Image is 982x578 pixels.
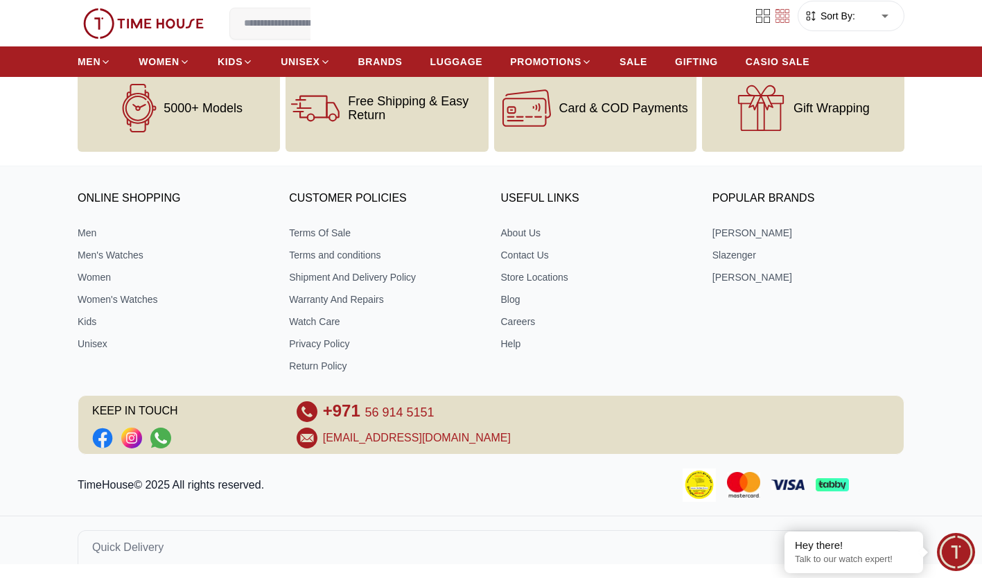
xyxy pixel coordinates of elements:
[746,55,810,69] span: CASIO SALE
[683,468,716,502] img: Consumer Payment
[78,530,904,564] button: Quick Delivery
[816,478,849,491] img: Tabby Payment
[771,480,805,490] img: Visa
[620,49,647,74] a: SALE
[218,49,253,74] a: KIDS
[92,428,113,448] li: Facebook
[78,189,270,209] h3: ONLINE SHOPPING
[795,538,913,552] div: Hey there!
[78,55,100,69] span: MEN
[937,533,975,571] div: Chat Widget
[358,49,403,74] a: BRANDS
[675,55,718,69] span: GIFTING
[430,55,483,69] span: LUGGAGE
[712,248,904,262] a: Slazenger
[510,55,581,69] span: PROMOTIONS
[289,292,481,306] a: Warranty And Repairs
[795,554,913,566] p: Talk to our watch expert!
[78,226,270,240] a: Men
[510,49,592,74] a: PROMOTIONS
[92,401,277,422] span: KEEP IN TOUCH
[289,337,481,351] a: Privacy Policy
[348,94,482,122] span: Free Shipping & Easy Return
[620,55,647,69] span: SALE
[501,270,693,284] a: Store Locations
[794,101,870,115] span: Gift Wrapping
[289,315,481,329] a: Watch Care
[675,49,718,74] a: GIFTING
[727,472,760,498] img: Mastercard
[218,55,243,69] span: KIDS
[323,430,511,446] a: [EMAIL_ADDRESS][DOMAIN_NAME]
[78,292,270,306] a: Women's Watches
[804,9,855,23] button: Sort By:
[712,226,904,240] a: [PERSON_NAME]
[289,359,481,373] a: Return Policy
[712,189,904,209] h3: Popular Brands
[78,315,270,329] a: Kids
[289,270,481,284] a: Shipment And Delivery Policy
[139,55,179,69] span: WOMEN
[281,55,319,69] span: UNISEX
[358,55,403,69] span: BRANDS
[860,480,893,491] img: Tamara Payment
[746,49,810,74] a: CASIO SALE
[78,49,111,74] a: MEN
[281,49,330,74] a: UNISEX
[365,405,434,419] span: 56 914 5151
[501,189,693,209] h3: USEFUL LINKS
[83,8,204,39] img: ...
[501,337,693,351] a: Help
[121,428,142,448] a: Social Link
[501,226,693,240] a: About Us
[289,226,481,240] a: Terms Of Sale
[501,315,693,329] a: Careers
[139,49,190,74] a: WOMEN
[164,101,243,115] span: 5000+ Models
[501,292,693,306] a: Blog
[430,49,483,74] a: LUGGAGE
[323,401,435,422] a: +971 56 914 5151
[818,9,855,23] span: Sort By:
[92,539,164,556] span: Quick Delivery
[78,477,270,493] p: TimeHouse© 2025 All rights reserved.
[78,248,270,262] a: Men's Watches
[289,248,481,262] a: Terms and conditions
[289,189,481,209] h3: CUSTOMER POLICIES
[92,428,113,448] a: Social Link
[501,248,693,262] a: Contact Us
[78,337,270,351] a: Unisex
[559,101,688,115] span: Card & COD Payments
[712,270,904,284] a: [PERSON_NAME]
[150,428,171,448] a: Social Link
[78,270,270,284] a: Women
